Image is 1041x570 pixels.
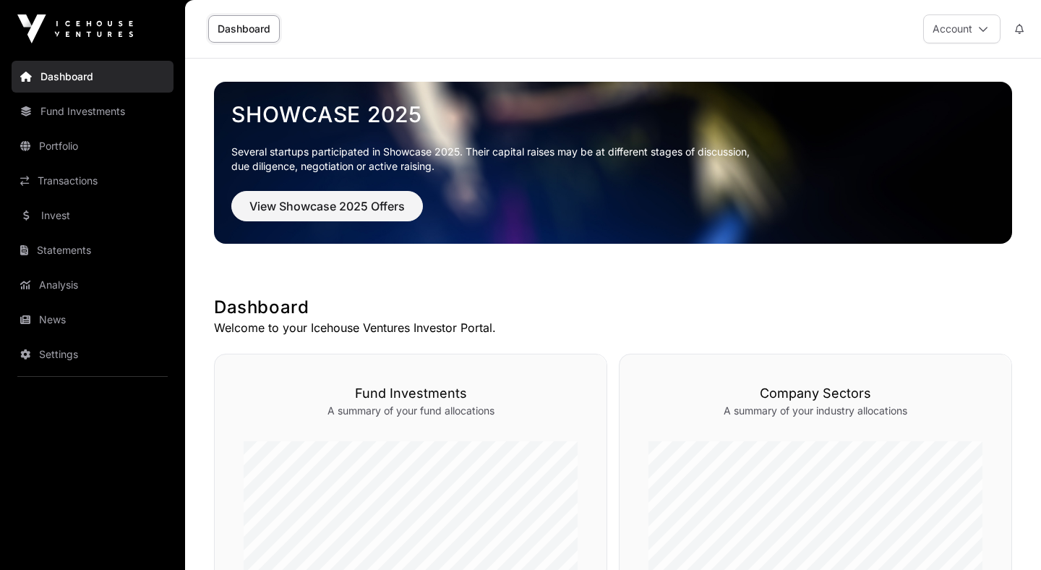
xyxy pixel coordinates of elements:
[231,145,995,174] p: Several startups participated in Showcase 2025. Their capital raises may be at different stages o...
[231,191,423,221] button: View Showcase 2025 Offers
[231,205,423,220] a: View Showcase 2025 Offers
[12,200,173,231] a: Invest
[923,14,1001,43] button: Account
[12,95,173,127] a: Fund Investments
[231,101,995,127] a: Showcase 2025
[214,82,1012,244] img: Showcase 2025
[214,296,1012,319] h1: Dashboard
[12,269,173,301] a: Analysis
[648,404,982,418] p: A summary of your industry allocations
[12,61,173,93] a: Dashboard
[244,383,578,404] h3: Fund Investments
[12,165,173,197] a: Transactions
[249,197,405,215] span: View Showcase 2025 Offers
[244,404,578,418] p: A summary of your fund allocations
[12,339,173,370] a: Settings
[648,383,982,404] h3: Company Sectors
[208,15,280,43] a: Dashboard
[12,130,173,162] a: Portfolio
[12,234,173,266] a: Statements
[17,14,133,43] img: Icehouse Ventures Logo
[12,304,173,336] a: News
[214,319,1012,336] p: Welcome to your Icehouse Ventures Investor Portal.
[969,501,1041,570] iframe: Chat Widget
